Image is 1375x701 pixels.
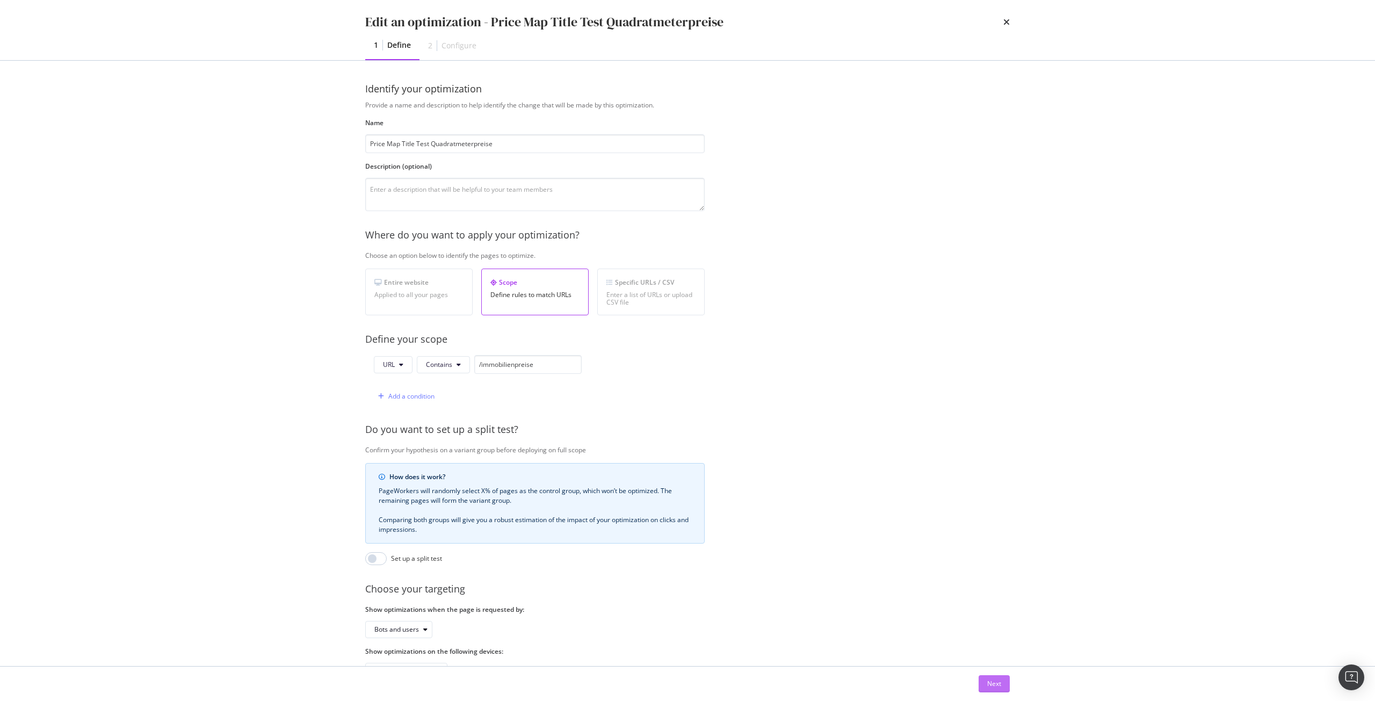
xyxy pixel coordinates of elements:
span: URL [383,360,395,369]
div: How does it work? [389,472,691,482]
div: PageWorkers will randomly select X% of pages as the control group, which won’t be optimized. The ... [379,486,691,534]
div: Enter a list of URLs or upload CSV file [606,291,696,306]
div: Bots and users [374,626,419,633]
div: Define [387,40,411,50]
div: Entire website [374,278,464,287]
div: Add a condition [388,392,435,401]
button: URL [374,356,412,373]
div: Applied to all your pages [374,291,464,299]
div: Define rules to match URLs [490,291,580,299]
button: Contains [417,356,470,373]
div: Open Intercom Messenger [1338,664,1364,690]
div: Identify your optimization [365,82,1010,96]
button: Add a condition [374,388,435,405]
button: Desktop and Mobile [365,663,447,680]
div: Scope [490,278,580,287]
div: info banner [365,463,705,544]
div: Confirm your hypothesis on a variant group before deploying on full scope [365,445,1063,454]
div: Provide a name and description to help identify the change that will be made by this optimization. [365,100,1063,110]
label: Name [365,118,705,127]
button: Next [979,675,1010,692]
button: Bots and users [365,621,432,638]
div: Configure [442,40,476,51]
div: Specific URLs / CSV [606,278,696,287]
label: Show optimizations when the page is requested by: [365,605,705,614]
div: Do you want to set up a split test? [365,423,1063,437]
label: Description (optional) [365,162,705,171]
div: Edit an optimization - Price Map Title Test Quadratmeterpreise [365,13,723,31]
div: 2 [428,40,432,51]
div: Next [987,679,1001,688]
label: Show optimizations on the following devices: [365,647,705,656]
div: Choose your targeting [365,582,1063,596]
div: Define your scope [365,333,1063,346]
div: 1 [374,40,378,50]
input: Enter an optimization name to easily find it back [365,134,705,153]
div: Where do you want to apply your optimization? [365,228,1063,242]
div: Set up a split test [391,554,442,563]
div: times [1003,13,1010,31]
div: Choose an option below to identify the pages to optimize. [365,251,1063,260]
span: Contains [426,360,452,369]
